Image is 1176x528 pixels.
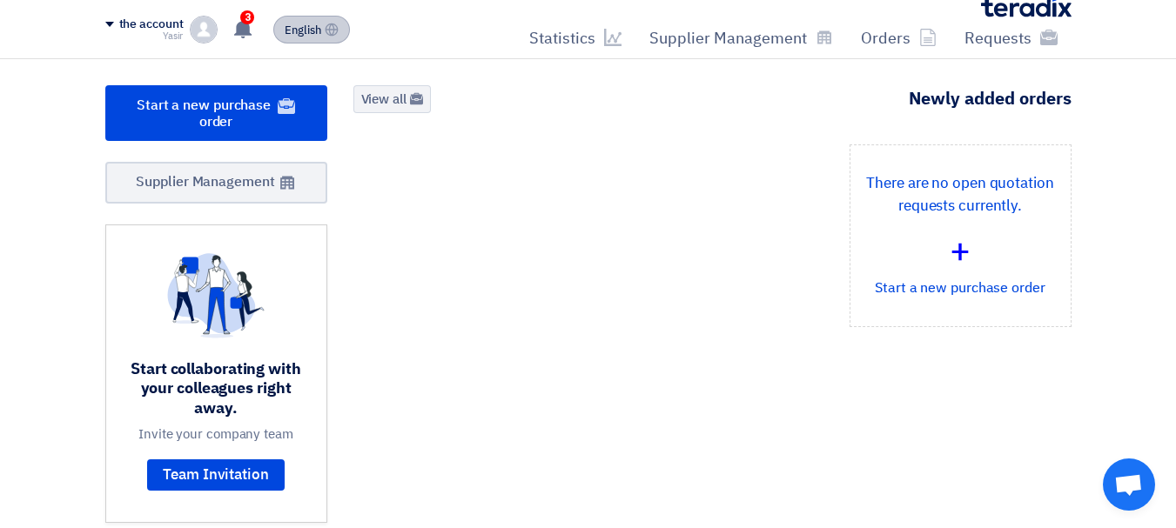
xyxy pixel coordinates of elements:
font: 3 [245,11,251,23]
font: Yasir [163,29,184,43]
a: Statistics [515,17,635,58]
a: Open chat [1103,458,1155,511]
font: There are no open quotation requests currently. [866,172,1053,217]
font: Supplier Management [649,26,807,50]
img: invite_your_team.svg [167,253,265,338]
font: Newly added orders [909,85,1072,111]
font: Start a new purchase order [875,277,1045,298]
font: Supplier Management [136,171,274,192]
font: Orders [861,26,911,50]
a: Orders [847,17,951,58]
font: + [950,225,971,277]
img: profile_test.png [190,16,218,43]
font: Invite your company team [138,424,293,444]
font: English [285,22,321,38]
font: Statistics [529,26,595,50]
a: Supplier Management [635,17,847,58]
a: Supplier Management [105,162,327,204]
font: Team Invitation [163,464,269,485]
a: Requests [951,17,1072,58]
button: English [273,16,350,43]
font: View all [361,90,407,109]
font: Start collaborating with your colleagues right away. [131,357,301,419]
font: Requests [964,26,1032,50]
font: Start a new purchase order [137,95,271,132]
a: Team Invitation [147,459,285,491]
font: the account [119,15,184,33]
a: View all [353,85,431,113]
